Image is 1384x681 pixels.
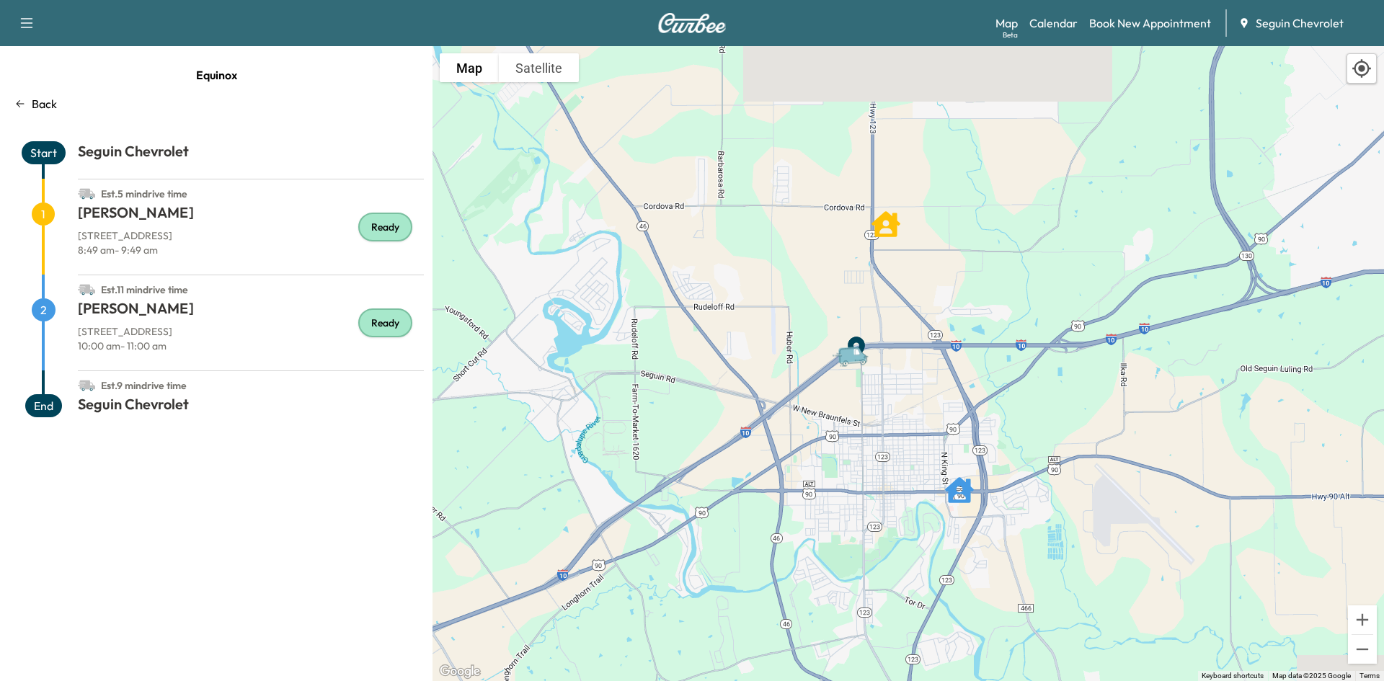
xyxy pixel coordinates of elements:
div: Ready [358,308,412,337]
button: Zoom in [1348,605,1377,634]
span: End [25,394,62,417]
p: [STREET_ADDRESS] [78,228,424,243]
a: MapBeta [995,14,1018,32]
button: Show street map [440,53,499,82]
button: Keyboard shortcuts [1202,671,1264,681]
h1: Seguin Chevrolet [78,141,424,167]
span: 2 [32,298,56,321]
h1: Seguin Chevrolet [78,394,424,420]
span: Start [22,141,66,164]
span: Est. 5 min drive time [101,187,187,200]
h1: [PERSON_NAME] [78,202,424,228]
div: Recenter map [1347,53,1377,84]
gmp-advanced-marker: Van [831,331,882,356]
a: Book New Appointment [1089,14,1211,32]
span: Map data ©2025 Google [1272,672,1351,680]
p: [STREET_ADDRESS] [78,324,424,339]
span: Est. 11 min drive time [101,283,188,296]
p: 10:00 am - 11:00 am [78,339,424,353]
img: Curbee Logo [657,13,727,33]
img: Google [436,662,484,681]
button: Show satellite imagery [499,53,579,82]
a: Terms (opens in new tab) [1359,672,1380,680]
span: 1 [32,202,55,226]
span: Equinox [196,61,237,89]
span: Est. 9 min drive time [101,379,187,392]
a: Open this area in Google Maps (opens a new window) [436,662,484,681]
gmp-advanced-marker: End Point [842,327,871,356]
span: Seguin Chevrolet [1256,14,1344,32]
button: Zoom out [1348,635,1377,664]
div: Beta [1003,30,1018,40]
h1: [PERSON_NAME] [78,298,424,324]
div: Ready [358,213,412,241]
p: 8:49 am - 9:49 am [78,243,424,257]
a: Calendar [1029,14,1078,32]
gmp-advanced-marker: Crystal Casares [871,202,900,231]
p: Back [32,95,57,112]
gmp-advanced-marker: Matthew Caldwell [945,468,974,497]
